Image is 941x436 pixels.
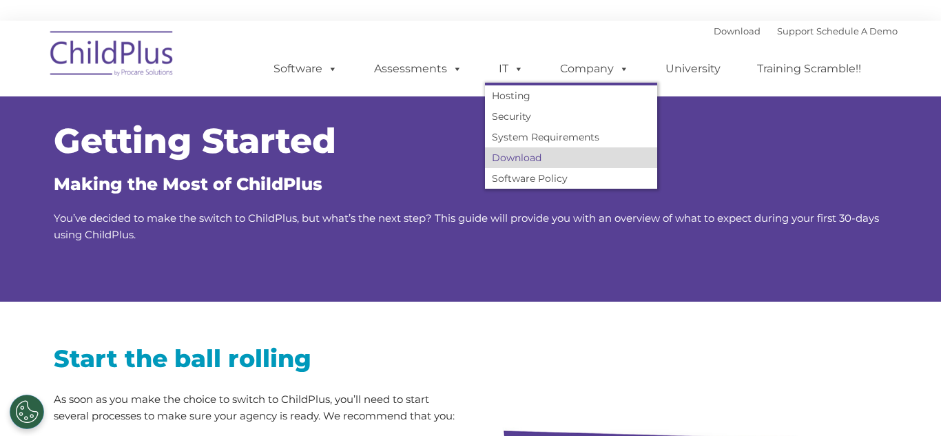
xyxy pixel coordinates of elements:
[43,21,181,90] img: ChildPlus by Procare Solutions
[714,25,898,37] font: |
[485,85,657,106] a: Hosting
[360,55,476,83] a: Assessments
[54,211,879,241] span: You’ve decided to make the switch to ChildPlus, but what’s the next step? This guide will provide...
[546,55,643,83] a: Company
[816,25,898,37] a: Schedule A Demo
[54,174,322,194] span: Making the Most of ChildPlus
[714,25,761,37] a: Download
[485,106,657,127] a: Security
[485,127,657,147] a: System Requirements
[54,343,460,374] h2: Start the ball rolling
[54,391,460,424] p: As soon as you make the choice to switch to ChildPlus, you’ll need to start several processes to ...
[485,55,537,83] a: IT
[652,55,734,83] a: University
[485,168,657,189] a: Software Policy
[54,120,336,162] span: Getting Started
[715,287,941,436] iframe: Chat Widget
[485,147,657,168] a: Download
[777,25,814,37] a: Support
[10,395,44,429] button: Cookies Settings
[743,55,875,83] a: Training Scramble!!
[260,55,351,83] a: Software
